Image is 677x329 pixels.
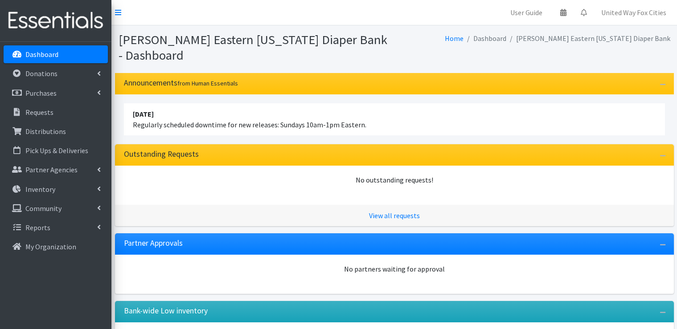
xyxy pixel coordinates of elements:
[369,211,420,220] a: View all requests
[25,204,62,213] p: Community
[4,180,108,198] a: Inventory
[445,34,464,43] a: Home
[25,50,58,59] p: Dashboard
[4,199,108,217] a: Community
[4,238,108,256] a: My Organization
[25,165,78,174] p: Partner Agencies
[25,108,53,117] p: Requests
[4,142,108,159] a: Pick Ups & Deliveries
[124,150,199,159] h3: Outstanding Requests
[119,32,391,63] h1: [PERSON_NAME] Eastern [US_STATE] Diaper Bank - Dashboard
[133,110,154,118] strong: [DATE]
[4,6,108,36] img: HumanEssentials
[124,239,183,248] h3: Partner Approvals
[25,223,50,232] p: Reports
[4,103,108,121] a: Requests
[594,4,673,21] a: United Way Fox Cities
[25,146,88,155] p: Pick Ups & Deliveries
[506,32,670,45] li: [PERSON_NAME] Eastern [US_STATE] Diaper Bank
[4,65,108,82] a: Donations
[124,175,665,185] div: No outstanding requests!
[124,103,665,135] li: Regularly scheduled downtime for new releases: Sundays 10am-1pm Eastern.
[25,69,57,78] p: Donations
[464,32,506,45] li: Dashboard
[124,78,238,88] h3: Announcements
[4,84,108,102] a: Purchases
[25,185,55,194] p: Inventory
[124,264,665,274] div: No partners waiting for approval
[4,45,108,63] a: Dashboard
[25,89,57,97] p: Purchases
[4,161,108,179] a: Partner Agencies
[177,79,238,87] small: from Human Essentials
[503,4,550,21] a: User Guide
[4,219,108,236] a: Reports
[25,242,76,251] p: My Organization
[25,127,66,136] p: Distributions
[124,306,208,316] h3: Bank-wide Low inventory
[4,122,108,140] a: Distributions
